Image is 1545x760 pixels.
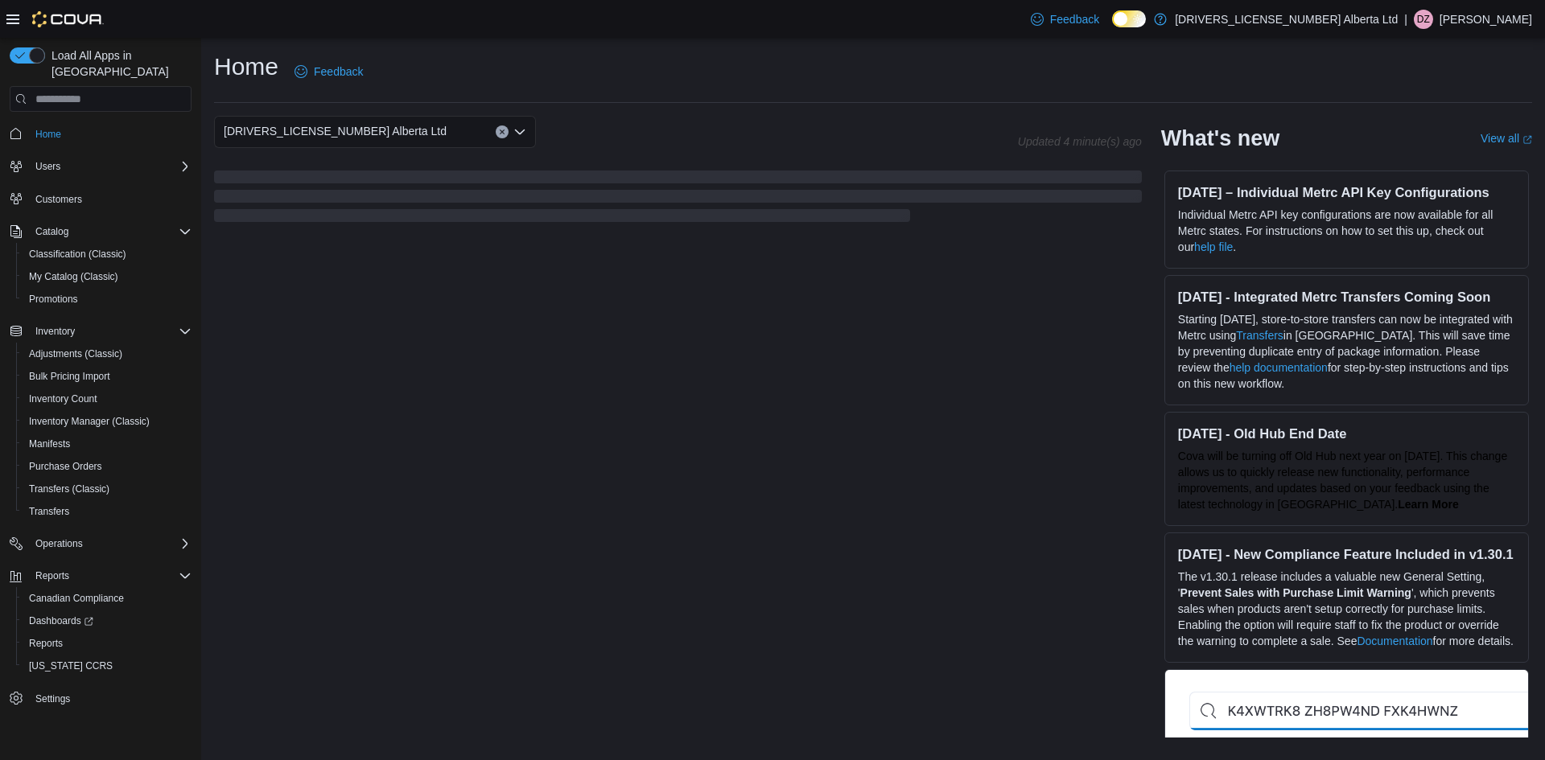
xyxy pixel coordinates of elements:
span: [US_STATE] CCRS [29,659,113,672]
button: Classification (Classic) [16,243,198,265]
span: Canadian Compliance [29,592,124,605]
input: Dark Mode [1112,10,1146,27]
strong: Prevent Sales with Purchase Limit Warning [1180,586,1411,599]
button: Catalog [3,220,198,243]
button: Adjustments (Classic) [16,343,198,365]
span: Dashboards [23,611,192,631]
button: Inventory Manager (Classic) [16,410,198,433]
button: Operations [29,534,89,553]
span: Classification (Classic) [23,244,192,264]
h2: What's new [1161,125,1279,151]
a: Inventory Manager (Classic) [23,412,156,431]
a: Adjustments (Classic) [23,344,129,364]
p: The v1.30.1 release includes a valuable new General Setting, ' ', which prevents sales when produ... [1178,569,1515,649]
span: Settings [35,692,70,705]
button: Customers [3,187,198,211]
span: Inventory [29,322,192,341]
span: Customers [35,193,82,206]
button: Settings [3,687,198,710]
a: Dashboards [23,611,100,631]
span: Canadian Compliance [23,589,192,608]
button: Reports [16,632,198,655]
a: Purchase Orders [23,457,109,476]
span: Operations [35,537,83,550]
span: Transfers [29,505,69,518]
span: Inventory Manager (Classic) [29,415,150,428]
div: Doug Zimmerman [1414,10,1433,29]
button: Reports [3,565,198,587]
a: [US_STATE] CCRS [23,656,119,676]
a: Canadian Compliance [23,589,130,608]
a: Learn More [1398,498,1458,511]
button: Operations [3,532,198,555]
h3: [DATE] – Individual Metrc API Key Configurations [1178,184,1515,200]
span: Transfers (Classic) [29,483,109,495]
span: Reports [23,634,192,653]
a: Documentation [1357,635,1432,647]
p: Updated 4 minute(s) ago [1018,135,1142,148]
span: Home [35,128,61,141]
a: Feedback [1024,3,1106,35]
h3: [DATE] - Old Hub End Date [1178,425,1515,442]
nav: Complex example [10,115,192,752]
span: Catalog [29,222,192,241]
span: Feedback [1050,11,1099,27]
span: Inventory Manager (Classic) [23,412,192,431]
button: Transfers [16,500,198,523]
h3: [DATE] - New Compliance Feature Included in v1.30.1 [1178,546,1515,562]
h3: [DATE] - Integrated Metrc Transfers Coming Soon [1178,289,1515,305]
svg: External link [1522,135,1532,145]
h1: Home [214,51,278,83]
span: DZ [1417,10,1430,29]
a: My Catalog (Classic) [23,267,125,286]
a: Transfers [23,502,76,521]
span: Purchase Orders [29,460,102,473]
button: Clear input [496,125,509,138]
button: Manifests [16,433,198,455]
a: Transfers (Classic) [23,479,116,499]
span: My Catalog (Classic) [23,267,192,286]
a: help documentation [1230,361,1328,374]
a: Bulk Pricing Import [23,367,117,386]
a: Home [29,125,68,144]
span: Purchase Orders [23,457,192,476]
span: Manifests [23,434,192,454]
a: Feedback [288,55,369,88]
span: Settings [29,688,192,709]
button: [US_STATE] CCRS [16,655,198,677]
button: Inventory [29,322,81,341]
span: Feedback [314,64,363,80]
span: Inventory Count [23,389,192,409]
a: Transfers [1236,329,1283,342]
p: [PERSON_NAME] [1440,10,1532,29]
span: Home [29,123,192,143]
a: Dashboards [16,610,198,632]
a: Reports [23,634,69,653]
span: Transfers [23,502,192,521]
a: Inventory Count [23,389,104,409]
button: Users [3,155,198,178]
span: Load All Apps in [GEOGRAPHIC_DATA] [45,47,192,80]
span: Inventory Count [29,392,97,405]
button: Bulk Pricing Import [16,365,198,388]
button: Catalog [29,222,75,241]
span: Bulk Pricing Import [23,367,192,386]
span: Operations [29,534,192,553]
p: Starting [DATE], store-to-store transfers can now be integrated with Metrc using in [GEOGRAPHIC_D... [1178,311,1515,392]
span: Cova will be turning off Old Hub next year on [DATE]. This change allows us to quickly release ne... [1178,450,1507,511]
span: Adjustments (Classic) [23,344,192,364]
button: Promotions [16,288,198,310]
button: Transfers (Classic) [16,478,198,500]
span: Dark Mode [1112,27,1113,28]
a: help file [1194,240,1233,253]
img: Cova [32,11,104,27]
span: Promotions [23,290,192,309]
a: Settings [29,689,76,709]
button: Purchase Orders [16,455,198,478]
a: Customers [29,190,89,209]
span: Dashboards [29,614,93,627]
a: Manifests [23,434,76,454]
span: Users [29,157,192,176]
span: Users [35,160,60,173]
